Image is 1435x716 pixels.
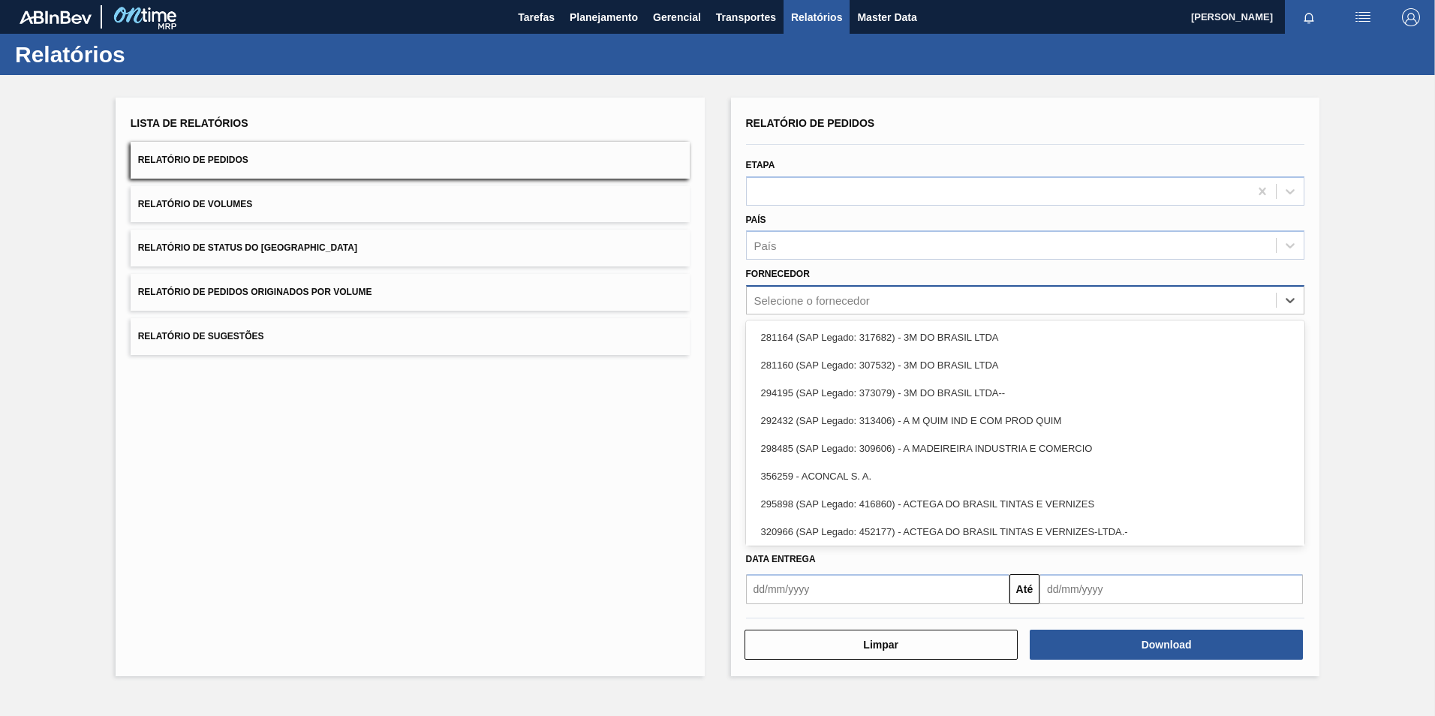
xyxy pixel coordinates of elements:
button: Relatório de Sugestões [131,318,690,355]
span: Relatório de Pedidos Originados por Volume [138,287,372,297]
div: 294195 (SAP Legado: 373079) - 3M DO BRASIL LTDA-- [746,379,1305,407]
span: Data Entrega [746,554,816,564]
div: 356259 - ACONCAL S. A. [746,462,1305,490]
button: Até [1009,574,1039,604]
button: Relatório de Pedidos Originados por Volume [131,274,690,311]
button: Relatório de Volumes [131,186,690,223]
span: Planejamento [570,8,638,26]
span: Relatório de Pedidos [138,155,248,165]
div: 320966 (SAP Legado: 452177) - ACTEGA DO BRASIL TINTAS E VERNIZES-LTDA.- [746,518,1305,546]
span: Transportes [716,8,776,26]
span: Relatório de Volumes [138,199,252,209]
div: 292432 (SAP Legado: 313406) - A M QUIM IND E COM PROD QUIM [746,407,1305,435]
button: Download [1030,630,1303,660]
h1: Relatórios [15,46,281,63]
label: Etapa [746,160,775,170]
div: 298485 (SAP Legado: 309606) - A MADEIREIRA INDUSTRIA E COMERCIO [746,435,1305,462]
span: Master Data [857,8,916,26]
img: userActions [1354,8,1372,26]
input: dd/mm/yyyy [1039,574,1303,604]
button: Notificações [1285,7,1333,28]
span: Relatórios [791,8,842,26]
span: Lista de Relatórios [131,117,248,129]
span: Tarefas [518,8,555,26]
input: dd/mm/yyyy [746,574,1009,604]
label: País [746,215,766,225]
span: Relatório de Sugestões [138,331,264,341]
div: País [754,239,777,252]
button: Limpar [745,630,1018,660]
div: 281160 (SAP Legado: 307532) - 3M DO BRASIL LTDA [746,351,1305,379]
img: TNhmsLtSVTkK8tSr43FrP2fwEKptu5GPRR3wAAAABJRU5ErkJggg== [20,11,92,24]
div: Selecione o fornecedor [754,294,870,307]
span: Gerencial [653,8,701,26]
img: Logout [1402,8,1420,26]
span: Relatório de Pedidos [746,117,875,129]
div: 281164 (SAP Legado: 317682) - 3M DO BRASIL LTDA [746,323,1305,351]
span: Relatório de Status do [GEOGRAPHIC_DATA] [138,242,357,253]
label: Fornecedor [746,269,810,279]
button: Relatório de Pedidos [131,142,690,179]
div: 295898 (SAP Legado: 416860) - ACTEGA DO BRASIL TINTAS E VERNIZES [746,490,1305,518]
button: Relatório de Status do [GEOGRAPHIC_DATA] [131,230,690,266]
